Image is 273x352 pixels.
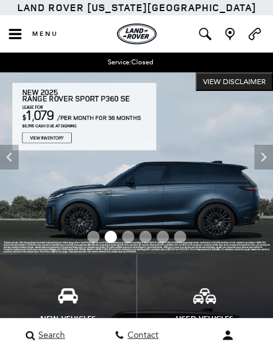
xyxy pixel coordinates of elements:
[174,231,186,243] span: Go to slide 6
[254,145,273,170] div: Next
[124,330,158,341] span: Contact
[117,24,157,45] a: land-rover
[157,231,169,243] span: Go to slide 5
[108,58,131,66] span: Service:
[122,231,134,243] span: Go to slide 3
[193,288,216,304] img: Used Vehicles
[32,30,58,38] span: Menu
[193,15,217,53] button: Open the inventory search
[247,28,262,40] a: Call Land Rover Colorado Springs
[17,1,256,14] a: Land Rover [US_STATE][GEOGRAPHIC_DATA]
[105,231,117,243] span: Go to slide 2
[183,320,273,351] button: Open user profile menu
[196,72,273,91] button: VIEW DISCLAIMER
[87,231,100,243] span: Go to slide 1
[58,288,78,304] img: New Vehicles
[131,58,154,66] span: Closed
[35,330,65,341] span: Search
[117,24,157,45] img: Land Rover
[139,231,152,243] span: Go to slide 4
[203,77,266,87] span: VIEW DISCLAIMER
